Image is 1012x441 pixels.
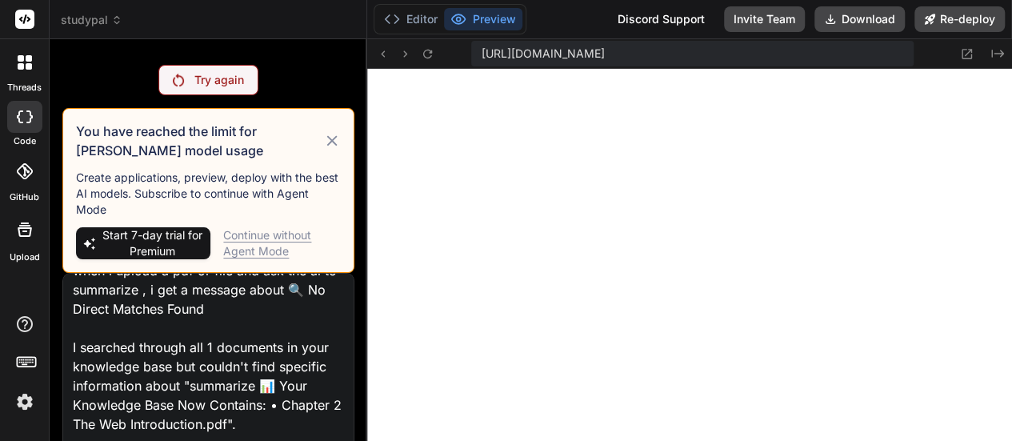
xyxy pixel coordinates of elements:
[10,251,40,264] label: Upload
[724,6,805,32] button: Invite Team
[11,388,38,415] img: settings
[194,72,243,88] p: Try again
[10,190,39,204] label: GitHub
[367,69,1012,441] iframe: Preview
[76,227,210,259] button: Start 7-day trial for Premium
[223,227,341,259] div: Continue without Agent Mode
[444,8,522,30] button: Preview
[76,170,341,218] p: Create applications, preview, deploy with the best AI models. Subscribe to continue with Agent Mode
[101,227,204,259] span: Start 7-day trial for Premium
[76,122,323,160] h3: You have reached the limit for [PERSON_NAME] model usage
[378,8,444,30] button: Editor
[914,6,1005,32] button: Re-deploy
[14,134,36,148] label: code
[481,46,604,62] span: [URL][DOMAIN_NAME]
[7,81,42,94] label: threads
[61,12,122,28] span: studypal
[608,6,714,32] div: Discord Support
[814,6,905,32] button: Download
[173,74,184,86] img: Retry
